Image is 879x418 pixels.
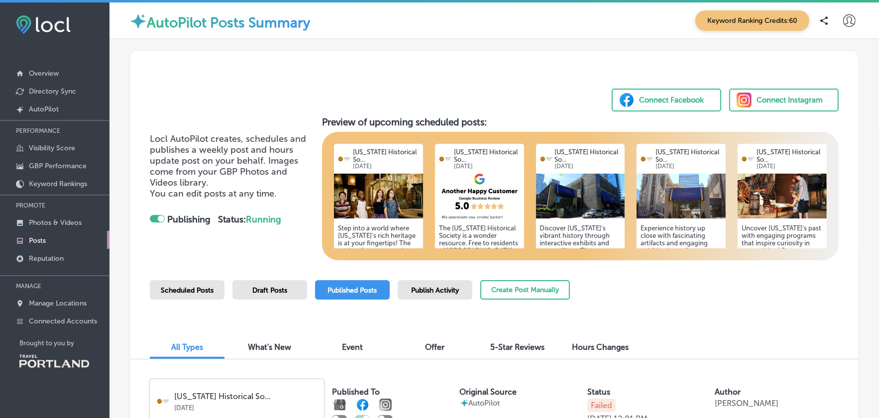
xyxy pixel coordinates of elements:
[218,214,281,225] strong: Status:
[29,162,87,170] p: GBP Performance
[587,387,610,397] label: Status
[536,174,625,218] img: 1602829634image_e713aa89-2b39-44b0-99db-ee01caab683e.jpg
[656,148,722,163] p: [US_STATE] Historical So...
[334,174,423,218] img: 1602829657image_ed912950-e5b4-45af-9cad-b9b4a826d227.jpg
[656,163,722,170] p: [DATE]
[715,399,779,408] p: [PERSON_NAME]
[16,15,71,34] img: fda3e92497d09a02dc62c9cd864e3231.png
[29,218,82,227] p: Photos & Videos
[454,148,520,163] p: [US_STATE] Historical So...
[460,399,469,408] img: autopilot-icon
[19,339,110,347] p: Brought to you by
[612,89,721,111] button: Connect Facebook
[150,188,277,199] span: You can edit posts at any time.
[246,214,281,225] span: Running
[248,342,292,352] span: What's New
[353,163,419,170] p: [DATE]
[322,116,839,128] h3: Preview of upcoming scheduled posts:
[572,342,629,352] span: Hours Changes
[150,133,306,188] span: Locl AutoPilot creates, schedules and publishes a weekly post and hours update post on your behal...
[738,174,827,218] img: 1602829669image_1ffa84f0-8cf6-494c-8302-7a13d3f4a016.jpg
[29,144,75,152] p: Visibility Score
[29,105,59,113] p: AutoPilot
[171,342,203,352] span: All Types
[742,224,823,336] h5: Uncover [US_STATE]’s past with engaging programs that inspire curiosity in every visitor! From in...
[491,342,545,352] span: 5-Star Reviews
[29,317,97,325] p: Connected Accounts
[29,299,87,308] p: Manage Locations
[480,280,570,300] button: Create Post Manually
[637,174,726,218] img: 1594628316image_ecb010be-a191-4697-a0c5-eb06e4147fb4.jpg
[641,153,653,165] img: logo
[29,69,59,78] p: Overview
[757,93,823,107] div: Connect Instagram
[29,180,87,188] p: Keyword Rankings
[19,355,89,368] img: Travel Portland
[161,286,214,295] span: Scheduled Posts
[129,12,147,30] img: autopilot-icon
[426,342,445,352] span: Offer
[252,286,287,295] span: Draft Posts
[639,93,704,107] div: Connect Facebook
[29,87,76,96] p: Directory Sync
[454,163,520,170] p: [DATE]
[29,254,64,263] p: Reputation
[757,163,823,170] p: [DATE]
[439,224,520,277] h5: The [US_STATE] Historical Society is a wonder resource. Free to residents of [GEOGRAPHIC_DATA]. C...
[328,286,377,295] span: Published Posts
[157,395,169,408] img: logo
[554,163,621,170] p: [DATE]
[729,89,839,111] button: Connect Instagram
[174,401,317,412] p: [DATE]
[715,387,741,397] label: Author
[695,10,809,31] span: Keyword Ranking Credits: 60
[554,148,621,163] p: [US_STATE] Historical So...
[439,153,451,165] img: logo
[29,236,46,245] p: Posts
[742,153,754,165] img: logo
[174,392,317,401] p: [US_STATE] Historical So...
[540,153,552,165] img: logo
[147,14,310,31] label: AutoPilot Posts Summary
[332,387,380,397] label: Published To
[757,148,823,163] p: [US_STATE] Historical So...
[342,342,363,352] span: Event
[167,214,211,225] strong: Publishing
[469,399,500,408] p: AutoPilot
[460,387,517,397] label: Original Source
[411,286,459,295] span: Publish Activity
[435,174,524,218] img: 8b709117-82d4-4481-ba39-c28ce0fcea20.png
[353,148,419,163] p: [US_STATE] Historical So...
[338,224,419,336] h5: Step into a world where [US_STATE]'s rich heritage is at your fingertips! The society features ro...
[587,399,616,412] p: Failed
[540,224,621,336] h5: Discover [US_STATE]'s vibrant history through interactive exhibits and rare artifacts. The museum...
[641,224,722,336] h5: Experience history up close with fascinating artifacts and engaging exhibits that tell [US_STATE]...
[338,153,350,165] img: logo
